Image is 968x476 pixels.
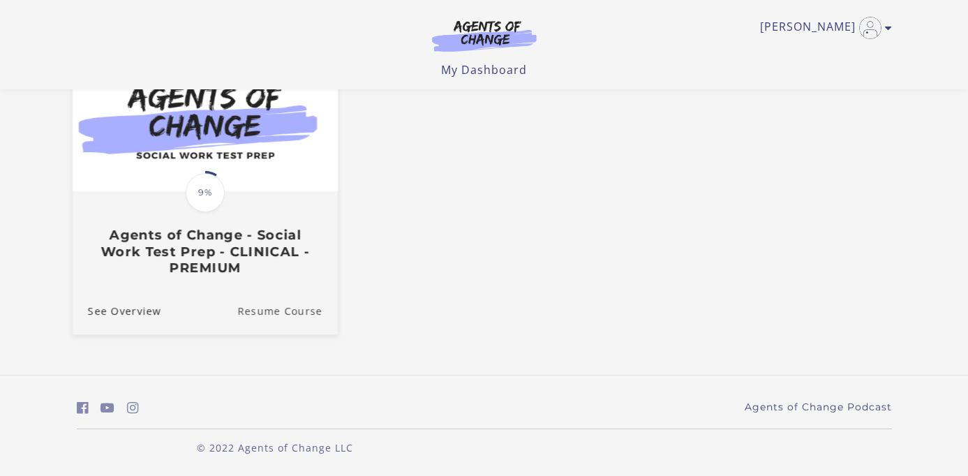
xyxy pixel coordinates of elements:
a: Toggle menu [760,17,885,39]
i: https://www.instagram.com/agentsofchangeprep/ (Open in a new window) [127,401,139,415]
a: https://www.youtube.com/c/AgentsofChangeTestPrepbyMeaganMitchell (Open in a new window) [100,398,114,418]
a: Agents of Change - Social Work Test Prep - CLINICAL - PREMIUM: See Overview [72,288,161,334]
i: https://www.youtube.com/c/AgentsofChangeTestPrepbyMeaganMitchell (Open in a new window) [100,401,114,415]
a: My Dashboard [441,62,527,77]
a: https://www.instagram.com/agentsofchangeprep/ (Open in a new window) [127,398,139,418]
i: https://www.facebook.com/groups/aswbtestprep (Open in a new window) [77,401,89,415]
a: Agents of Change - Social Work Test Prep - CLINICAL - PREMIUM: Resume Course [237,288,338,334]
a: Agents of Change Podcast [745,400,892,415]
h3: Agents of Change - Social Work Test Prep - CLINICAL - PREMIUM [87,228,322,276]
a: https://www.facebook.com/groups/aswbtestprep (Open in a new window) [77,398,89,418]
span: 9% [186,173,225,212]
img: Agents of Change Logo [417,20,551,52]
p: © 2022 Agents of Change LLC [77,440,473,455]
